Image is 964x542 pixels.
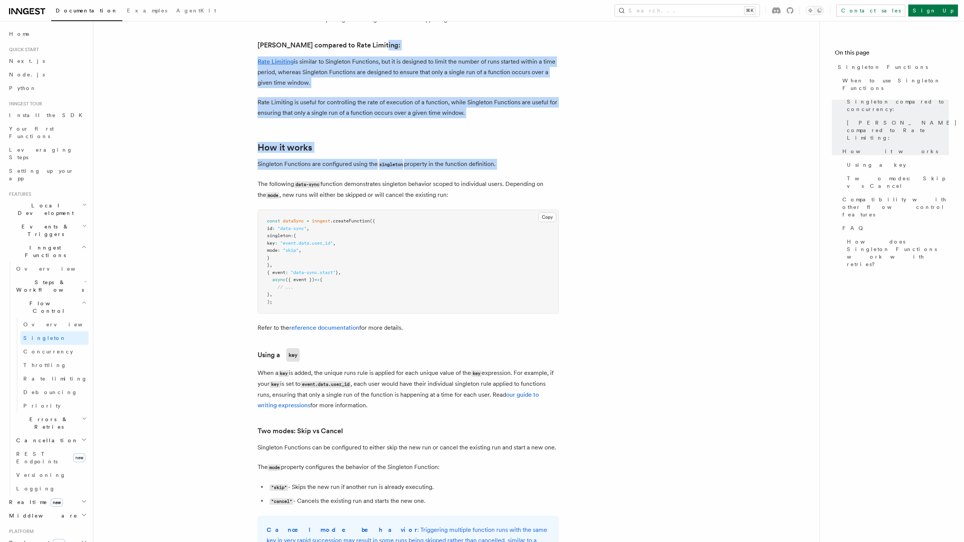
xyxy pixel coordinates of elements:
li: - Cancels the existing run and starts the new one. [267,496,559,507]
code: "cancel" [270,498,293,505]
a: Using a key [844,158,949,172]
a: Contact sales [836,5,905,17]
span: How does Singleton Functions work with retries? [847,238,949,268]
span: Overview [23,321,101,327]
span: new [73,453,85,462]
a: Sign Up [908,5,958,17]
a: Leveraging Steps [6,143,88,164]
span: : [272,226,275,231]
span: Using a key [847,161,906,169]
a: REST Endpointsnew [13,447,88,468]
span: Compatibility with other flow control features [842,196,949,218]
span: Singleton [23,335,66,341]
span: dataSync [283,218,304,224]
button: Inngest Functions [6,241,88,262]
span: Logging [16,486,55,492]
a: Using akey [258,348,300,362]
span: Versioning [16,472,66,478]
a: How does Singleton Functions work with retries? [844,235,949,271]
span: "skip" [283,248,299,253]
button: Search...⌘K [615,5,760,17]
span: { [293,233,296,238]
span: = [307,218,309,224]
span: : [291,233,293,238]
a: Examples [122,2,172,20]
span: Cancellation [13,437,78,444]
span: { [320,277,322,282]
button: Errors & Retries [13,413,88,434]
a: Singleton compared to concurrency: [844,95,949,116]
span: Examples [127,8,167,14]
span: inngest [312,218,330,224]
a: Your first Functions [6,122,88,143]
button: Cancellation [13,434,88,447]
span: , [299,248,301,253]
span: Steps & Workflows [13,279,84,294]
p: Singleton Functions can be configured to either skip the new run or cancel the existing run and s... [258,442,559,453]
a: Setting up your app [6,164,88,185]
span: Rate limiting [23,376,87,382]
span: Local Development [6,202,82,217]
span: Errors & Retries [13,416,82,431]
span: Debouncing [23,389,78,395]
span: Throttling [23,362,67,368]
kbd: ⌘K [744,7,755,14]
a: Versioning [13,468,88,482]
a: Compatibility with other flow control features [839,193,949,221]
h4: On this page [835,48,949,60]
code: event.data.user_id [300,381,351,388]
a: Singleton [20,331,88,345]
span: Singleton Functions [838,63,928,71]
a: Overview [20,318,88,331]
a: Install the SDK [6,108,88,122]
span: Realtime [6,498,63,506]
a: Next.js [6,54,88,68]
span: singleton [267,233,291,238]
button: Events & Triggers [6,220,88,241]
span: Overview [16,266,94,272]
span: Two modes: Skip vs Cancel [847,175,949,190]
span: AgentKit [176,8,216,14]
a: reference documentation [289,324,359,331]
button: Copy [538,212,556,222]
a: Documentation [51,2,122,21]
span: ({ [370,218,375,224]
span: const [267,218,280,224]
span: Setting up your app [9,168,74,181]
button: Realtimenew [6,495,88,509]
button: Middleware [6,509,88,522]
a: [PERSON_NAME] compared to Rate Limiting: [258,40,400,50]
a: How it works [839,145,949,158]
span: : [278,248,280,253]
span: } [267,255,270,260]
span: Python [9,85,37,91]
button: Toggle dark mode [806,6,824,15]
span: mode [267,248,278,253]
span: , [270,262,272,268]
span: async [272,277,285,282]
span: "data-sync.start" [291,270,336,275]
span: How it works [842,148,938,155]
span: Concurrency [23,349,73,355]
span: [PERSON_NAME] compared to Rate Limiting: [847,119,957,142]
p: Singleton Functions are configured using the property in the function definition. [258,159,559,170]
span: Inngest tour [6,101,42,107]
span: Quick start [6,47,39,53]
span: , [333,241,336,246]
code: "skip" [270,484,288,491]
a: Singleton Functions [835,60,949,74]
a: Home [6,27,88,41]
p: is similar to Singleton Functions, but it is designed to limit the number of runs started within ... [258,56,559,88]
p: The property configures the behavior of the Singleton Function: [258,462,559,473]
a: Rate Limiting [258,58,294,65]
span: REST Endpoints [16,451,58,464]
code: mode [268,464,281,471]
a: Python [6,81,88,95]
code: key [270,381,280,388]
span: .createFunction [330,218,370,224]
span: Features [6,191,31,197]
span: Next.js [9,58,45,64]
code: key [286,348,300,362]
span: Inngest Functions [6,244,81,259]
a: FAQ [839,221,949,235]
